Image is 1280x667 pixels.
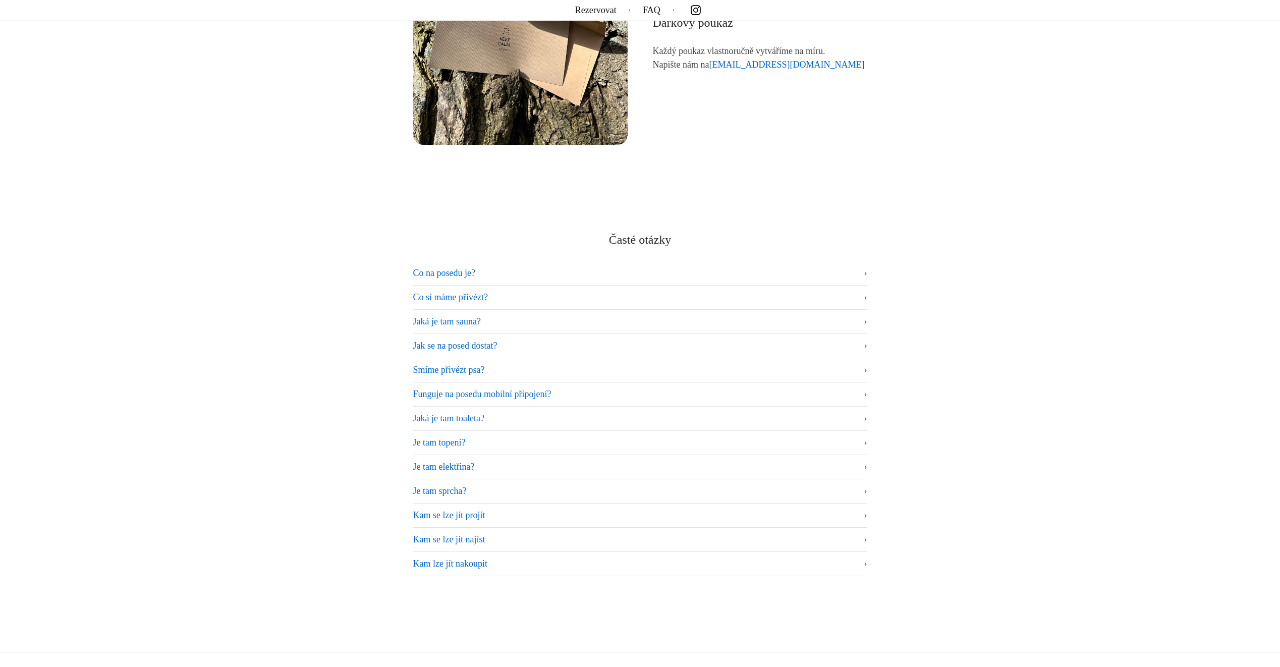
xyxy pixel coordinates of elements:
[653,44,867,72] p: Každý poukaz vlastnoručně vytváříme na míru. Napište nám na
[709,60,864,70] a: [EMAIL_ADDRESS][DOMAIN_NAME]
[413,387,867,401] summary: Funguje na posedu mobilní připojení?
[653,16,867,30] h3: Dárkový poukaz
[413,412,867,425] summary: Jaká je tam toaleta?
[413,533,867,546] summary: Kam se lze jít najíst
[413,363,867,377] summary: Smíme přivézt psa?
[413,233,867,247] h3: Časté otázky
[413,339,867,353] summary: Jak se na posed dostat?
[413,436,867,450] summary: Je tam topení?
[413,315,867,328] summary: Jaká je tam sauna?
[413,460,867,474] summary: Je tam elektřina?
[413,266,867,280] summary: Co na posedu je?
[413,291,867,304] summary: Co si máme přivézt?
[413,509,867,522] summary: Kam se lze jít projít
[413,484,867,498] summary: Je tam sprcha?
[413,557,867,571] summary: Kam lze jít nakoupit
